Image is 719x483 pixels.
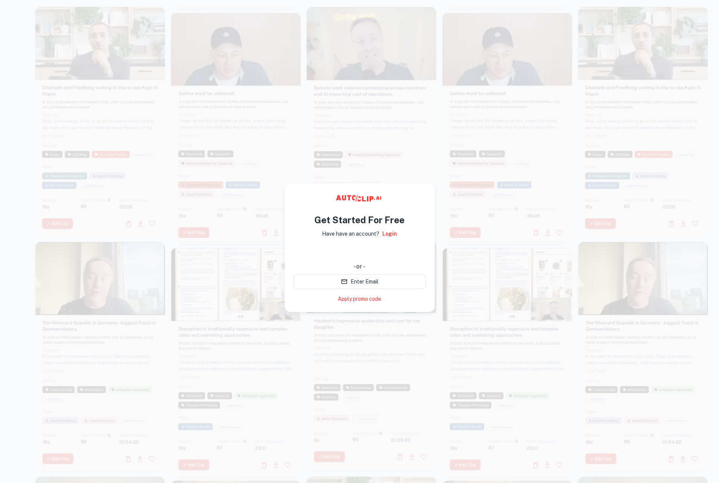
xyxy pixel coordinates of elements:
[307,241,437,470] img: card6.webp
[294,274,426,289] button: Enter Email
[314,213,405,227] h4: Get Started For Free
[338,295,381,303] a: Apply promo code
[294,262,426,271] div: - or -
[322,230,379,238] p: Have have an account?
[382,230,397,238] a: Login
[290,243,429,260] iframe: “使用 Google 账号登录”按钮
